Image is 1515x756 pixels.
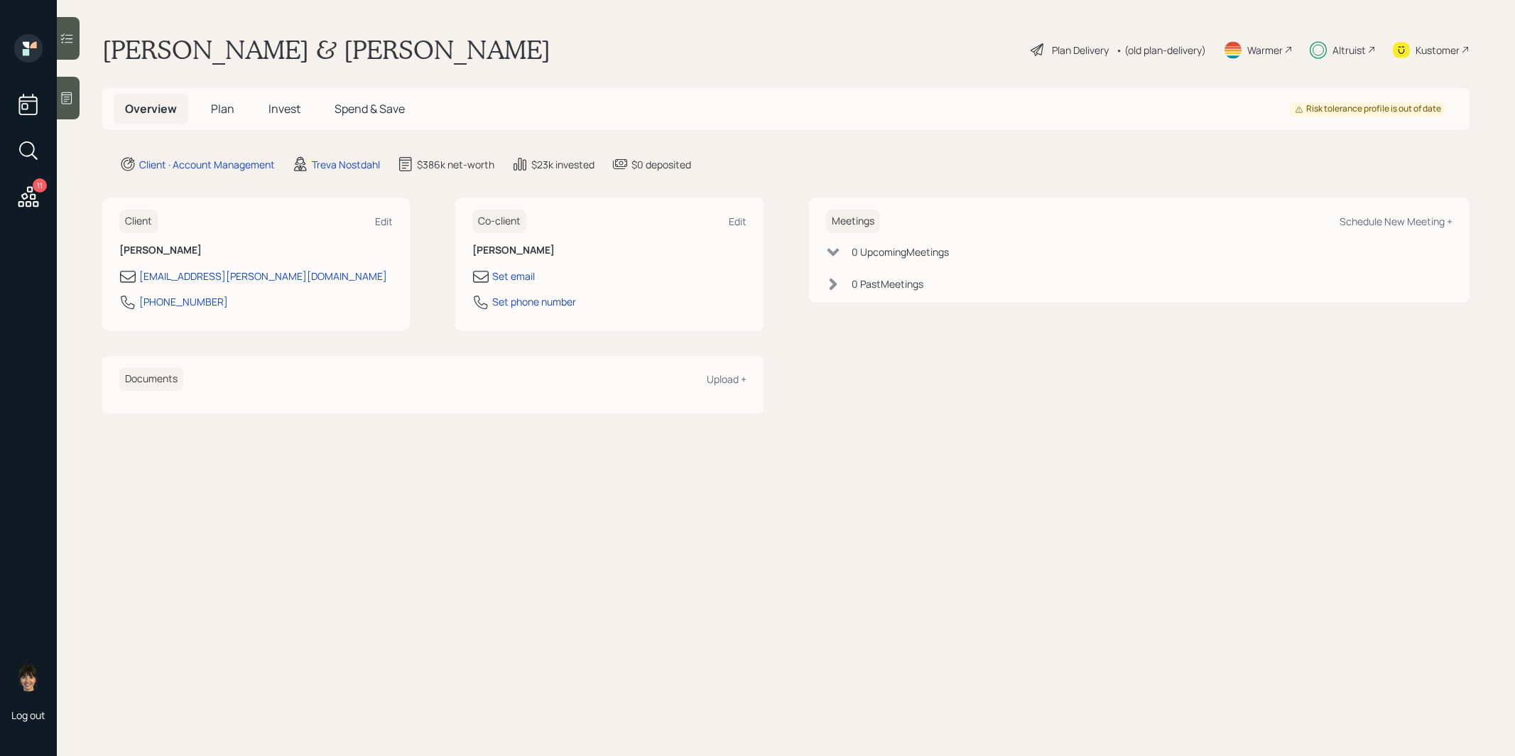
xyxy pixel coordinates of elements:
[852,276,923,291] div: 0 Past Meeting s
[335,101,405,117] span: Spend & Save
[1295,103,1441,115] div: Risk tolerance profile is out of date
[11,708,45,722] div: Log out
[729,215,746,228] div: Edit
[139,294,228,309] div: [PHONE_NUMBER]
[33,178,47,193] div: 11
[492,294,576,309] div: Set phone number
[472,244,746,256] h6: [PERSON_NAME]
[1116,43,1206,58] div: • (old plan-delivery)
[1247,43,1283,58] div: Warmer
[707,372,746,386] div: Upload +
[631,157,691,172] div: $0 deposited
[1332,43,1366,58] div: Altruist
[1052,43,1109,58] div: Plan Delivery
[1340,215,1452,228] div: Schedule New Meeting +
[211,101,234,117] span: Plan
[119,367,183,391] h6: Documents
[472,210,526,233] h6: Co-client
[102,34,550,65] h1: [PERSON_NAME] & [PERSON_NAME]
[125,101,177,117] span: Overview
[268,101,300,117] span: Invest
[14,663,43,691] img: treva-nostdahl-headshot.png
[852,244,949,259] div: 0 Upcoming Meeting s
[375,215,393,228] div: Edit
[492,269,535,283] div: Set email
[1416,43,1460,58] div: Kustomer
[312,157,380,172] div: Treva Nostdahl
[119,244,393,256] h6: [PERSON_NAME]
[531,157,594,172] div: $23k invested
[139,269,387,283] div: [EMAIL_ADDRESS][PERSON_NAME][DOMAIN_NAME]
[826,210,880,233] h6: Meetings
[417,157,494,172] div: $386k net-worth
[139,157,275,172] div: Client · Account Management
[119,210,158,233] h6: Client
